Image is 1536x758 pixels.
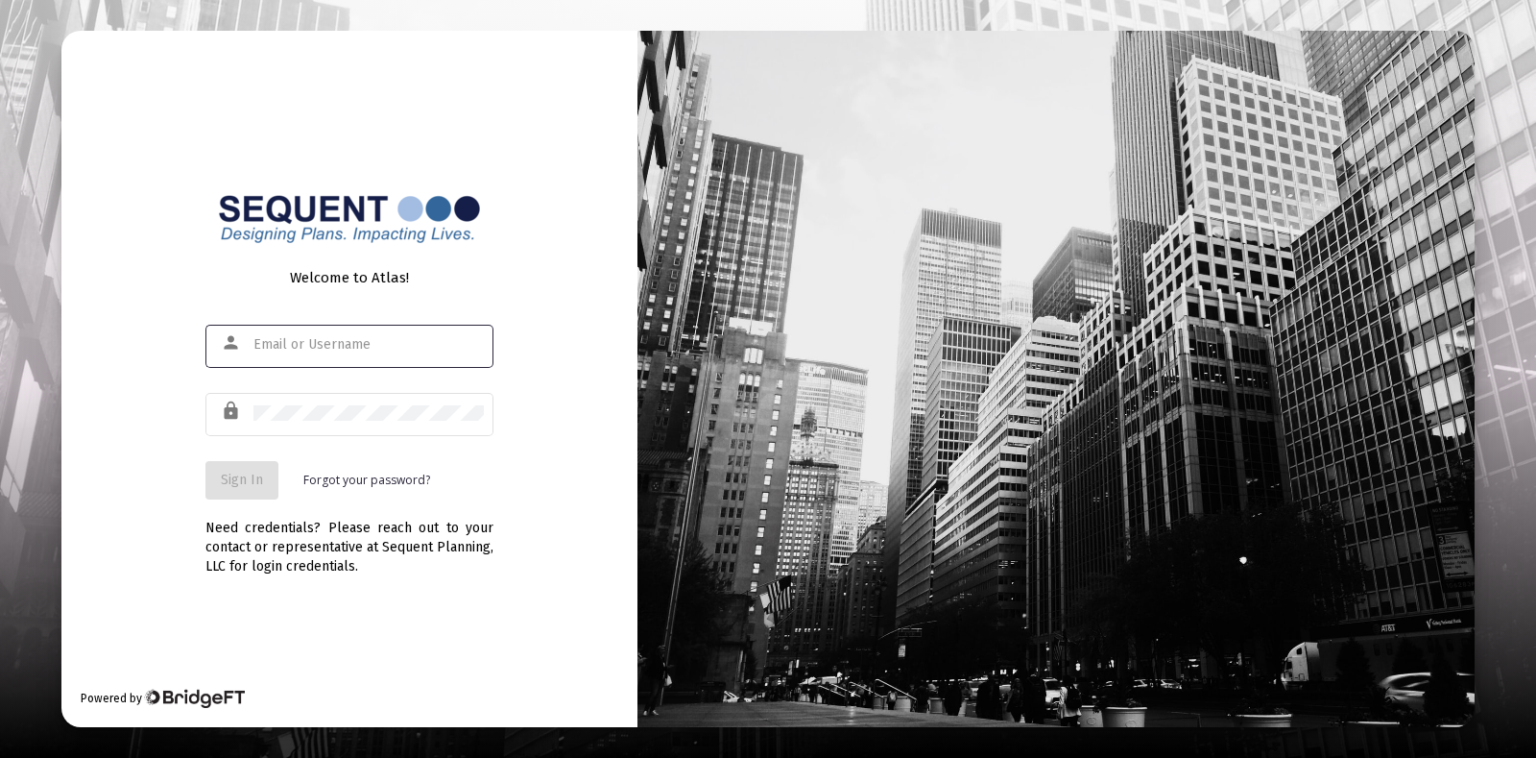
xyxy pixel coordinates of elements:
div: Powered by [81,689,245,708]
input: Email or Username [253,337,484,353]
button: Sign In [205,461,278,500]
div: Need credentials? Please reach out to your contact or representative at Sequent Planning, LLC for... [205,500,493,576]
a: Forgot your password? [303,471,430,490]
mat-icon: person [221,331,244,355]
img: Logo [205,183,493,254]
mat-icon: lock [221,400,244,423]
span: Sign In [221,472,263,488]
div: Welcome to Atlas! [205,268,493,287]
img: Bridge Financial Technology Logo [144,689,245,708]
